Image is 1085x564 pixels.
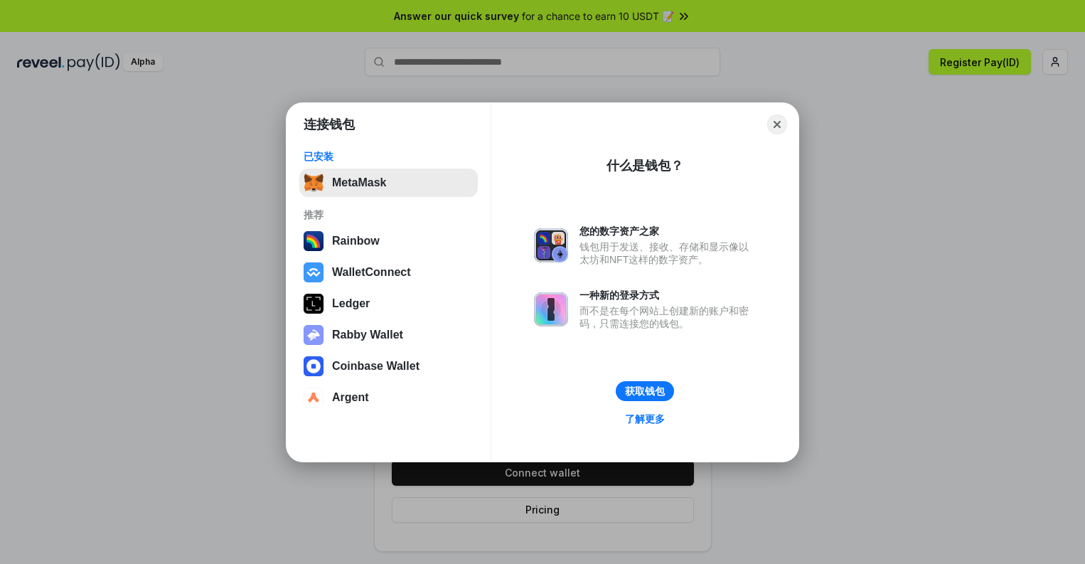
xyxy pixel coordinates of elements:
img: svg+xml,%3Csvg%20xmlns%3D%22http%3A%2F%2Fwww.w3.org%2F2000%2Fsvg%22%20width%3D%2228%22%20height%3... [304,294,324,314]
button: Rabby Wallet [299,321,478,349]
img: svg+xml,%3Csvg%20xmlns%3D%22http%3A%2F%2Fwww.w3.org%2F2000%2Fsvg%22%20fill%3D%22none%22%20viewBox... [534,228,568,262]
button: Rainbow [299,227,478,255]
div: 而不是在每个网站上创建新的账户和密码，只需连接您的钱包。 [579,304,756,330]
a: 了解更多 [616,410,673,428]
div: 什么是钱包？ [606,157,683,174]
img: svg+xml,%3Csvg%20xmlns%3D%22http%3A%2F%2Fwww.w3.org%2F2000%2Fsvg%22%20fill%3D%22none%22%20viewBox... [534,292,568,326]
div: 了解更多 [625,413,665,425]
div: 钱包用于发送、接收、存储和显示像以太坊和NFT这样的数字资产。 [579,240,756,266]
button: 获取钱包 [616,381,674,401]
img: svg+xml,%3Csvg%20fill%3D%22none%22%20height%3D%2233%22%20viewBox%3D%220%200%2035%2033%22%20width%... [304,173,324,193]
button: Coinbase Wallet [299,352,478,381]
img: svg+xml,%3Csvg%20width%3D%2228%22%20height%3D%2228%22%20viewBox%3D%220%200%2028%2028%22%20fill%3D... [304,388,324,408]
button: Close [767,115,787,134]
div: 您的数字资产之家 [579,225,756,238]
button: Argent [299,383,478,412]
button: Ledger [299,289,478,318]
div: MetaMask [332,176,386,189]
div: Rainbow [332,235,380,248]
div: Argent [332,391,369,404]
button: WalletConnect [299,258,478,287]
button: MetaMask [299,169,478,197]
img: svg+xml,%3Csvg%20xmlns%3D%22http%3A%2F%2Fwww.w3.org%2F2000%2Fsvg%22%20fill%3D%22none%22%20viewBox... [304,325,324,345]
img: svg+xml,%3Csvg%20width%3D%2228%22%20height%3D%2228%22%20viewBox%3D%220%200%2028%2028%22%20fill%3D... [304,356,324,376]
div: 推荐 [304,208,474,221]
div: 一种新的登录方式 [579,289,756,302]
div: 获取钱包 [625,385,665,398]
div: 已安装 [304,150,474,163]
div: Coinbase Wallet [332,360,419,373]
h1: 连接钱包 [304,116,355,133]
div: WalletConnect [332,266,411,279]
img: svg+xml,%3Csvg%20width%3D%22120%22%20height%3D%22120%22%20viewBox%3D%220%200%20120%20120%22%20fil... [304,231,324,251]
div: Ledger [332,297,370,310]
img: svg+xml,%3Csvg%20width%3D%2228%22%20height%3D%2228%22%20viewBox%3D%220%200%2028%2028%22%20fill%3D... [304,262,324,282]
div: Rabby Wallet [332,329,403,341]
